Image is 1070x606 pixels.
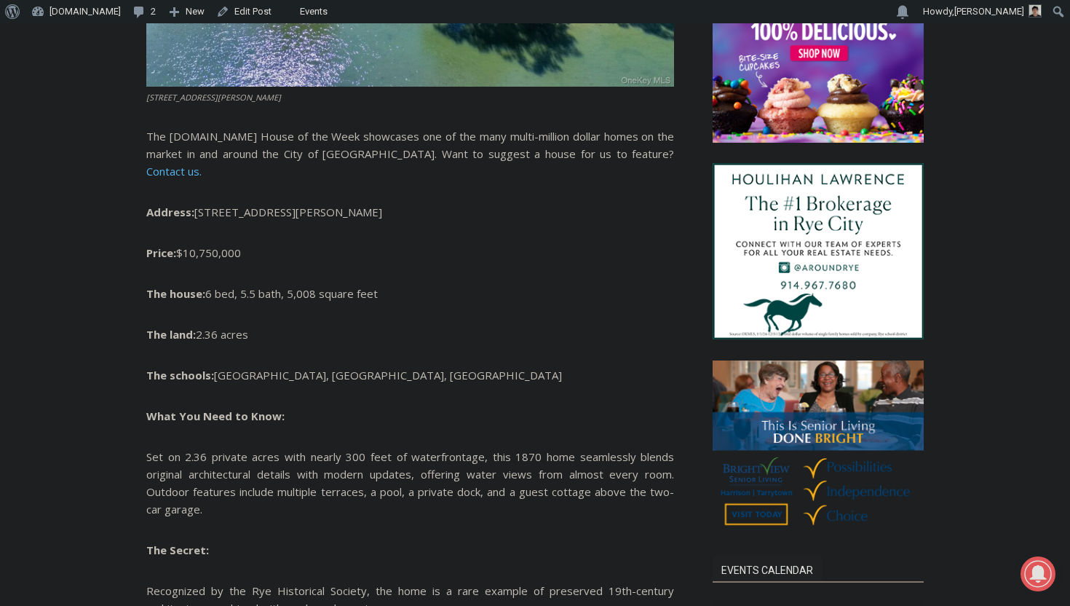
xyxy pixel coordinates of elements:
img: Brightview Senior Living [713,361,924,537]
b: What You Need to Know: [146,409,285,423]
b: Price: [146,245,176,260]
div: "[PERSON_NAME] and I covered the [DATE] Parade, which was a really eye opening experience as I ha... [368,1,688,141]
span: 2.36 acres [196,327,248,342]
span: [STREET_ADDRESS][PERSON_NAME] [194,205,382,219]
span: $10,750,000 [176,245,241,260]
h2: Events Calendar [713,557,822,582]
span: [GEOGRAPHIC_DATA], [GEOGRAPHIC_DATA], [GEOGRAPHIC_DATA] [214,368,562,382]
img: Patel, Devan - bio cropped 200x200 [1029,4,1042,17]
span: 6 bed, 5.5 bath, 5,008 square feet [205,286,378,301]
b: The schools: [146,368,214,382]
a: Intern @ [DOMAIN_NAME] [350,141,705,181]
b: The land: [146,327,196,342]
span: Intern @ [DOMAIN_NAME] [381,145,675,178]
span: Set on 2.36 private acres with nearly 300 feet of waterfrontage, this 1870 home seamlessly blends... [146,449,674,516]
img: Houlihan Lawrence The #1 Brokerage in Rye City [713,163,924,339]
figcaption: [STREET_ADDRESS][PERSON_NAME] [146,91,674,104]
a: Contact us. [146,164,202,178]
b: The house: [146,286,205,301]
span: [PERSON_NAME] [954,6,1024,17]
b: Address: [146,205,194,219]
b: The Secret: [146,543,209,557]
p: The [DOMAIN_NAME] House of the Week showcases one of the many multi-million dollar homes on the m... [146,127,674,180]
